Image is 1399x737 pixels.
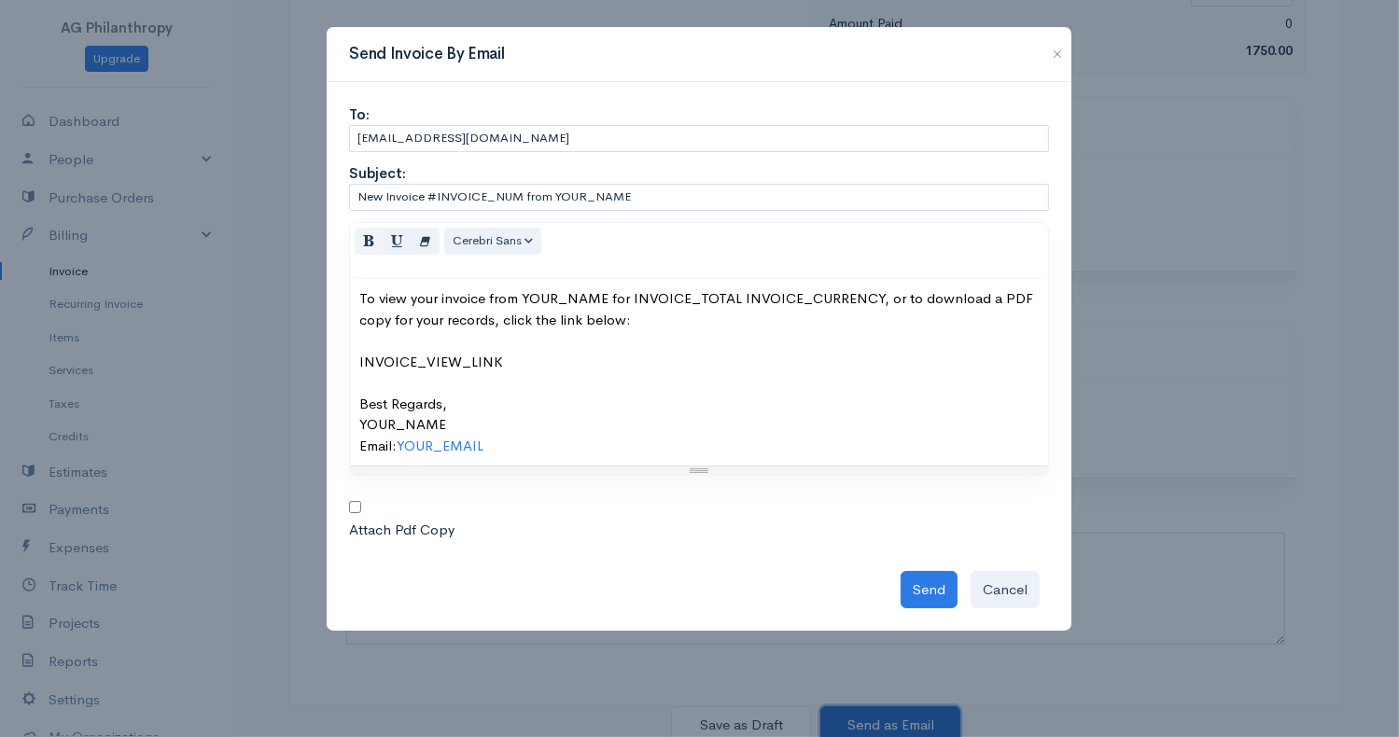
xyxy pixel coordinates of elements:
button: Cancel [971,571,1040,609]
div: To view your invoice from YOUR_NAME for INVOICE_TOTAL INVOICE_CURRENCY, or to download a PDF copy... [359,288,1039,456]
strong: To: [349,105,370,123]
button: Send [901,571,958,609]
strong: Subject: [349,164,406,182]
input: Email [349,125,1049,152]
button: Remove Font Style (CTRL+\) [411,228,440,255]
button: Bold (CTRL+B) [355,228,384,255]
button: Font Family [444,228,541,255]
span: Cerebri Sans [453,232,522,248]
div: Attach Pdf Copy [349,520,1049,541]
button: Underline (CTRL+U) [383,228,412,255]
div: Resize [350,466,1048,475]
a: YOUR_EMAIL [397,437,483,454]
h3: Send Invoice By Email [349,42,504,66]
